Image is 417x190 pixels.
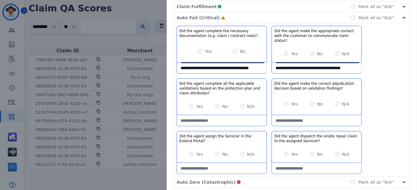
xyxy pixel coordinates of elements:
h3: Did the agent dispatch the onsite repair claim to the assigned Servicer? [274,134,359,143]
label: No [317,101,323,107]
label: No [240,48,246,54]
label: No [317,51,323,57]
h3: Did the agent make the appropriate contact with the customer to communicate claim status? [274,29,359,43]
p: Auto Fail (Critical) [177,15,220,21]
label: Yes [291,101,298,107]
label: Yes [196,103,203,109]
label: Yes [205,48,212,54]
h3: Did the agent assign the Servicer in the Extend Portal? [179,134,264,143]
label: No [317,151,323,157]
label: No [222,151,228,157]
label: N/A [342,151,350,157]
label: Yes [291,51,298,57]
label: Yes [196,151,203,157]
label: Mark all as "N/A" [358,15,394,21]
h3: Did the agent complete all the applicable validations based on the protection plan and claim attr... [179,81,264,96]
label: No [222,103,228,109]
label: Mark all as "N/A" [358,4,394,10]
label: Mark all as "N/A" [358,179,394,185]
p: Auto Zero (Catastrophic) [177,179,236,185]
label: Yes [291,151,298,157]
label: N/A [342,51,350,57]
h3: Did the agent make the correct adjudication decision based on validation findings? [274,81,359,91]
label: N/A [247,103,255,109]
p: Claim Fulfillment [177,4,217,10]
label: N/A [247,151,255,157]
label: N/A [342,101,350,107]
h3: Did the agent complete the necessary documentation (e.g. claim / contract note)? [179,29,264,38]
